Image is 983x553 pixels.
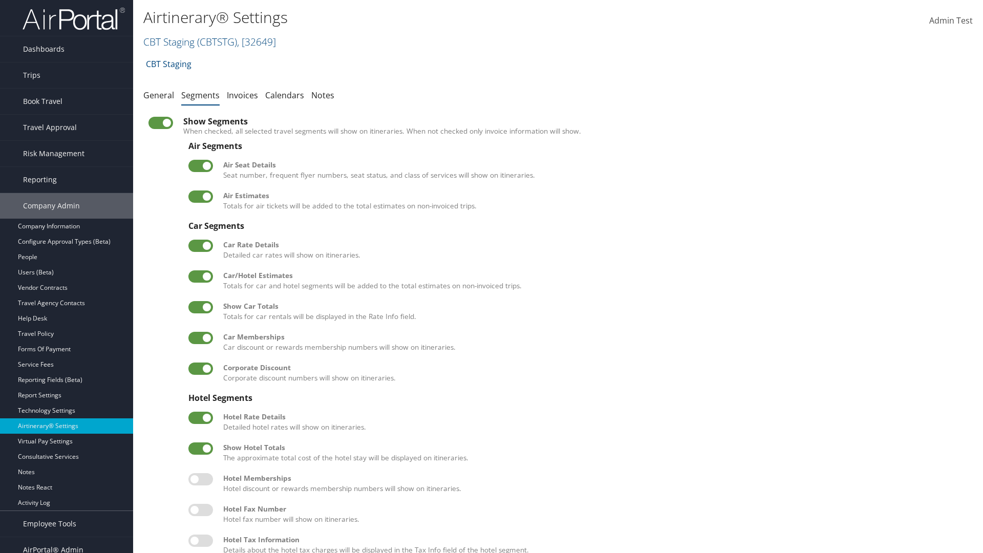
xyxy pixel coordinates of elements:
[188,221,963,230] div: Car Segments
[23,7,125,31] img: airportal-logo.png
[23,36,65,62] span: Dashboards
[223,363,963,373] div: Corporate Discount
[23,167,57,193] span: Reporting
[23,141,84,166] span: Risk Management
[23,511,76,537] span: Employee Tools
[23,193,80,219] span: Company Admin
[223,190,963,211] label: Totals for air tickets will be added to the total estimates on non-invoiced trips.
[311,90,334,101] a: Notes
[223,412,963,433] label: Detailed hotel rates will show on itineraries.
[223,504,963,525] label: Hotel fax number will show on itineraries.
[223,301,963,311] div: Show Car Totals
[183,117,968,126] div: Show Segments
[181,90,220,101] a: Segments
[188,393,963,402] div: Hotel Segments
[237,35,276,49] span: , [ 32649 ]
[23,89,62,114] span: Book Travel
[188,141,963,151] div: Air Segments
[223,442,963,463] label: The approximate total cost of the hotel stay will be displayed on itineraries.
[929,15,973,26] span: Admin Test
[223,504,963,514] div: Hotel Fax Number
[223,240,963,250] div: Car Rate Details
[223,270,963,281] div: Car/Hotel Estimates
[223,363,963,384] label: Corporate discount numbers will show on itineraries.
[143,7,696,28] h1: Airtinerary® Settings
[223,412,963,422] div: Hotel Rate Details
[223,301,963,322] label: Totals for car rentals will be displayed in the Rate Info field.
[23,62,40,88] span: Trips
[929,5,973,37] a: Admin Test
[223,160,963,181] label: Seat number, frequent flyer numbers, seat status, and class of services will show on itineraries.
[23,115,77,140] span: Travel Approval
[265,90,304,101] a: Calendars
[223,240,963,261] label: Detailed car rates will show on itineraries.
[227,90,258,101] a: Invoices
[143,90,174,101] a: General
[223,442,963,453] div: Show Hotel Totals
[143,35,276,49] a: CBT Staging
[223,270,963,291] label: Totals for car and hotel segments will be added to the total estimates on non-invoiced trips.
[183,126,968,136] label: When checked, all selected travel segments will show on itineraries. When not checked only invoic...
[223,473,963,483] div: Hotel Memberships
[146,54,191,74] a: CBT Staging
[223,332,963,353] label: Car discount or rewards membership numbers will show on itineraries.
[223,535,963,545] div: Hotel Tax Information
[223,190,963,201] div: Air Estimates
[223,332,963,342] div: Car Memberships
[223,473,963,494] label: Hotel discount or rewards membership numbers will show on itineraries.
[223,160,963,170] div: Air Seat Details
[197,35,237,49] span: ( CBTSTG )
